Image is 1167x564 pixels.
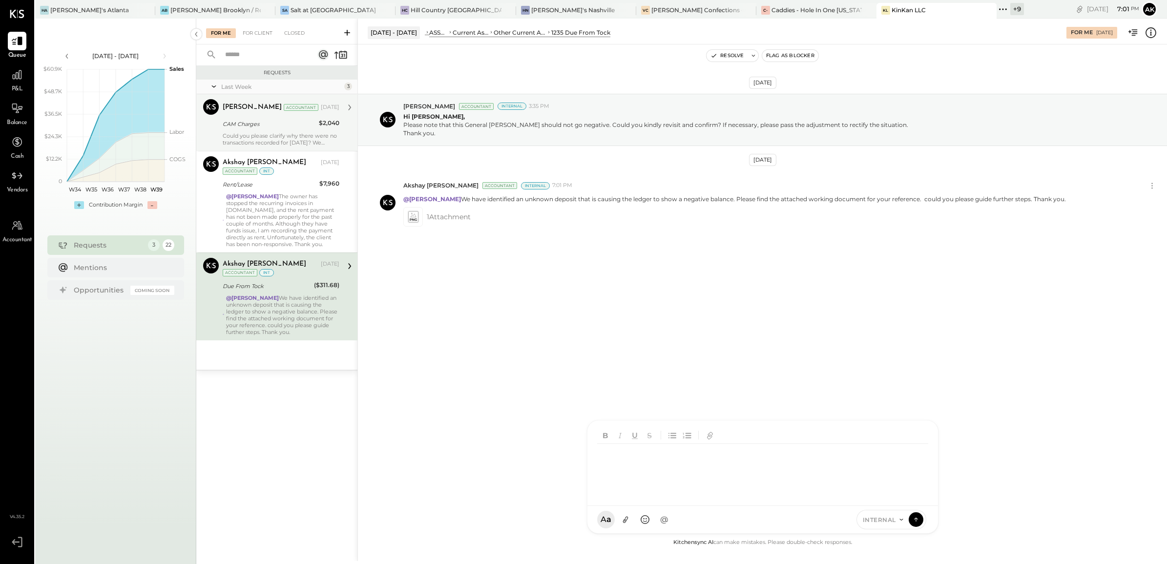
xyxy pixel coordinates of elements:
div: For Me [206,28,236,38]
div: Rent/Lease [223,180,316,189]
button: Strikethrough [643,428,656,442]
div: Sa [280,6,289,15]
strong: @[PERSON_NAME] [226,294,279,301]
div: Due From Tock [223,281,311,291]
div: For Client [238,28,277,38]
div: $7,960 [319,179,339,188]
div: Accountant [223,167,257,175]
a: Accountant [0,216,34,245]
text: W38 [134,186,146,193]
div: ($311.68) [314,280,339,290]
div: Caddies - Hole In One [US_STATE] [771,6,862,14]
div: [PERSON_NAME] [223,103,282,112]
div: AB [160,6,169,15]
div: 1235 Due From Tock [551,28,610,37]
div: + [74,201,84,209]
span: [PERSON_NAME] [403,102,455,110]
div: HC [400,6,409,15]
span: a [606,515,611,524]
div: For Me [1071,29,1093,37]
button: Bold [599,428,612,442]
div: int [259,269,274,276]
div: int [259,167,274,175]
div: [DATE] [321,159,339,167]
span: 1 Attachment [427,207,471,227]
div: Coming Soon [130,286,174,295]
div: [DATE] - [DATE] [368,26,420,39]
span: Cash [11,152,23,161]
div: Accountant [284,104,318,111]
div: Internal [498,103,526,110]
div: HA [40,6,49,15]
text: $24.3K [44,133,62,140]
div: Opportunities [74,285,125,295]
div: VC [641,6,650,15]
text: W36 [101,186,113,193]
div: Could you please clarify why there were no transactions recorded for [DATE]? We should have recog... [223,132,339,146]
button: Resolve [707,50,748,62]
span: INTERNAL [863,516,896,524]
text: 0 [59,178,62,185]
text: COGS [169,156,186,163]
button: Unordered List [666,428,679,442]
strong: @[PERSON_NAME] [226,193,279,200]
div: [DATE] [1087,4,1139,14]
div: [DATE] [321,104,339,111]
div: [PERSON_NAME] Confections - [GEOGRAPHIC_DATA] [651,6,742,14]
a: Balance [0,99,34,127]
button: Add URL [704,428,716,442]
div: CAM Charges [223,119,316,129]
span: Akshay [PERSON_NAME] [403,181,479,189]
strong: Hi [PERSON_NAME], [403,113,465,120]
span: Balance [7,119,27,127]
div: Akshay [PERSON_NAME] [223,158,306,167]
text: W37 [118,186,129,193]
span: 7:01 PM [552,182,572,189]
div: 3 [344,83,352,90]
text: W39 [150,186,162,193]
span: Accountant [2,236,32,245]
div: [DATE] [749,77,776,89]
div: Accountant [223,269,257,276]
div: Last Week [221,83,342,91]
p: Please note that this General [PERSON_NAME] should not go negative. Could you kindly revisit and ... [403,112,908,137]
text: $36.5K [44,110,62,117]
div: Internal [521,182,550,189]
div: Salt at [GEOGRAPHIC_DATA] [291,6,376,14]
span: 3:35 PM [529,103,549,110]
div: Requests [201,69,353,76]
text: W35 [85,186,97,193]
div: [PERSON_NAME] Brooklyn / Rebel Cafe [170,6,261,14]
div: + 9 [1010,3,1024,15]
div: Current Assets [453,28,489,37]
strong: @[PERSON_NAME] [403,195,461,203]
span: @ [660,515,668,524]
div: 22 [163,239,174,251]
text: $48.7K [44,88,62,95]
div: ASSETS [429,28,447,37]
div: Other Current Assets [494,28,546,37]
div: [PERSON_NAME]'s Atlanta [50,6,129,14]
div: $2,040 [319,118,339,128]
div: - [147,201,157,209]
div: HN [521,6,530,15]
a: Cash [0,133,34,161]
div: 3 [148,239,160,251]
div: [DATE] [749,154,776,166]
div: Contribution Margin [89,201,143,209]
div: [PERSON_NAME]'s Nashville [531,6,615,14]
text: W34 [69,186,82,193]
button: @ [656,511,673,528]
a: P&L [0,65,34,94]
div: Akshay [PERSON_NAME] [223,259,306,269]
text: $12.2K [46,155,62,162]
div: Mentions [74,263,169,272]
button: Ordered List [681,428,693,442]
div: Accountant [482,182,517,189]
div: The owner has stopped the recurring invoices in [DOMAIN_NAME], and the rent payment has not been ... [226,193,339,248]
div: KL [881,6,890,15]
div: [DATE] [1096,29,1113,36]
a: Queue [0,32,34,60]
div: Accountant [459,103,494,110]
button: Ak [1142,1,1157,17]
